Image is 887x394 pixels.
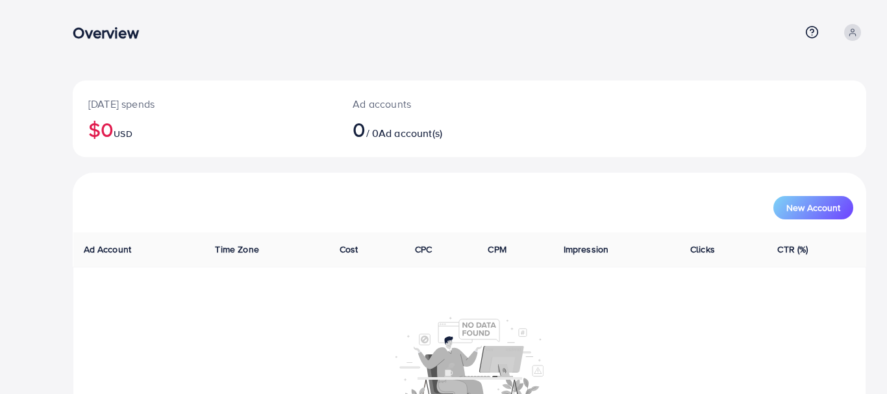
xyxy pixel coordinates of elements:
[88,96,321,112] p: [DATE] spends
[353,96,520,112] p: Ad accounts
[786,203,840,212] span: New Account
[340,243,358,256] span: Cost
[353,114,366,144] span: 0
[73,23,149,42] h3: Overview
[215,243,258,256] span: Time Zone
[379,126,442,140] span: Ad account(s)
[690,243,715,256] span: Clicks
[777,243,808,256] span: CTR (%)
[114,127,132,140] span: USD
[564,243,609,256] span: Impression
[415,243,432,256] span: CPC
[88,117,321,142] h2: $0
[353,117,520,142] h2: / 0
[488,243,506,256] span: CPM
[84,243,132,256] span: Ad Account
[773,196,853,219] button: New Account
